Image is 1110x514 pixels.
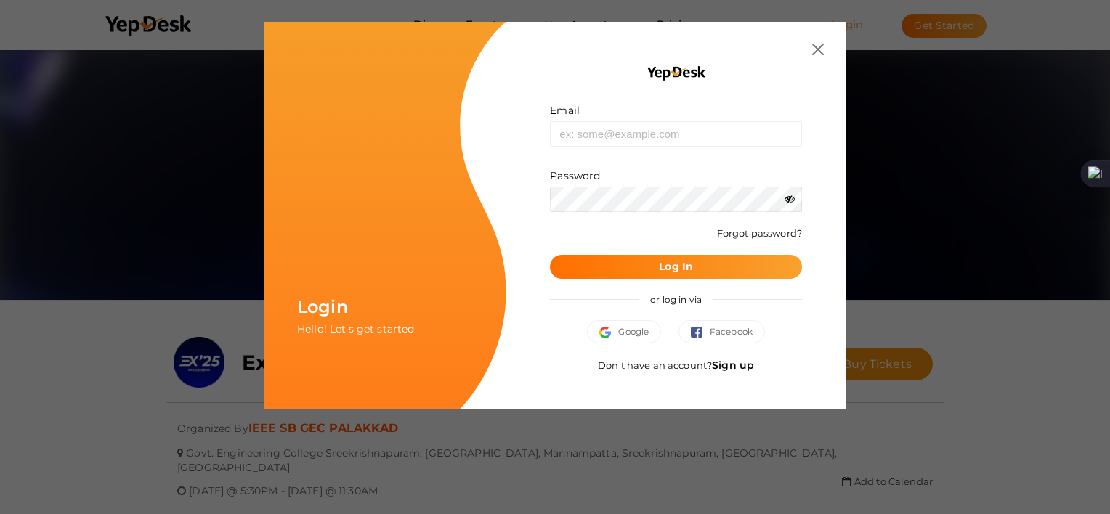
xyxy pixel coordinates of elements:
[297,322,414,335] span: Hello! Let's get started
[646,65,706,81] img: YEP_black_cropped.png
[550,103,580,118] label: Email
[691,327,710,338] img: facebook.svg
[691,325,753,339] span: Facebook
[599,325,649,339] span: Google
[659,260,693,273] b: Log In
[550,255,802,279] button: Log In
[639,283,713,316] span: or log in via
[598,359,754,371] span: Don't have an account?
[550,121,802,147] input: ex: some@example.com
[712,359,754,372] a: Sign up
[717,227,802,239] a: Forgot password?
[812,44,824,55] img: close.svg
[599,327,618,338] img: google.svg
[297,296,348,317] span: Login
[587,320,661,343] button: Google
[678,320,765,343] button: Facebook
[550,168,600,183] label: Password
